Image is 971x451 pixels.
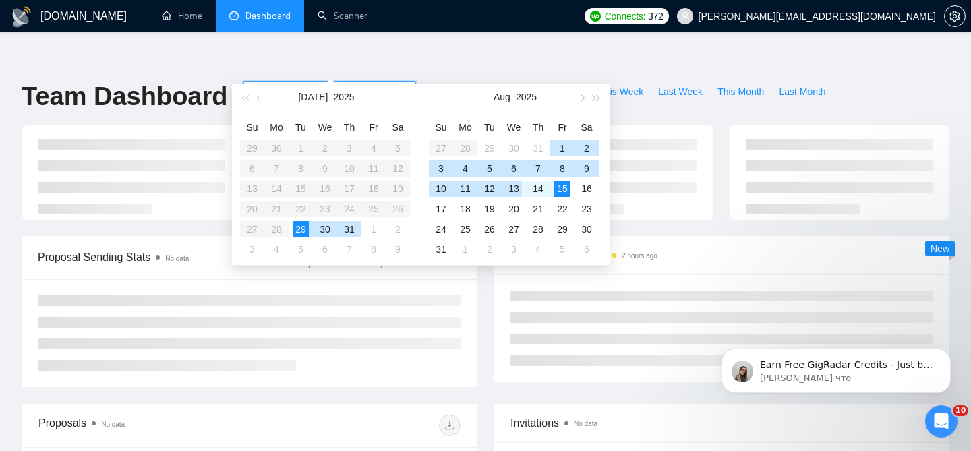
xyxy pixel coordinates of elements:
[554,241,570,258] div: 5
[530,140,546,156] div: 31
[658,84,703,99] span: Last Week
[550,239,575,260] td: 2025-09-05
[953,405,968,416] span: 10
[162,10,202,22] a: homeHome
[550,199,575,219] td: 2025-08-22
[575,199,599,219] td: 2025-08-23
[502,117,526,138] th: We
[433,241,449,258] div: 31
[165,255,189,262] span: No data
[313,219,337,239] td: 2025-07-30
[526,179,550,199] td: 2025-08-14
[433,201,449,217] div: 17
[22,81,227,113] h1: Team Dashboard
[516,84,537,111] button: 2025
[550,179,575,199] td: 2025-08-15
[579,241,595,258] div: 6
[457,160,473,177] div: 4
[931,243,949,254] span: New
[341,241,357,258] div: 7
[317,241,333,258] div: 6
[365,241,382,258] div: 8
[429,219,453,239] td: 2025-08-24
[599,84,643,99] span: This Week
[38,249,309,266] span: Proposal Sending Stats
[575,158,599,179] td: 2025-08-09
[502,219,526,239] td: 2025-08-27
[481,201,498,217] div: 19
[779,84,825,99] span: Last Month
[579,140,595,156] div: 2
[477,138,502,158] td: 2025-07-29
[526,239,550,260] td: 2025-09-04
[526,138,550,158] td: 2025-07-31
[477,219,502,239] td: 2025-08-26
[244,241,260,258] div: 3
[481,140,498,156] div: 29
[453,219,477,239] td: 2025-08-25
[502,239,526,260] td: 2025-09-03
[245,10,291,22] span: Dashboard
[526,219,550,239] td: 2025-08-28
[293,241,309,258] div: 5
[481,160,498,177] div: 5
[554,160,570,177] div: 8
[453,239,477,260] td: 2025-09-01
[453,199,477,219] td: 2025-08-18
[554,201,570,217] div: 22
[530,181,546,197] div: 14
[433,221,449,237] div: 24
[313,239,337,260] td: 2025-08-06
[945,11,965,22] span: setting
[386,219,410,239] td: 2025-08-02
[298,84,328,111] button: [DATE]
[506,181,522,197] div: 13
[554,140,570,156] div: 1
[579,160,595,177] div: 9
[575,219,599,239] td: 2025-08-30
[318,10,367,22] a: searchScanner
[944,5,966,27] button: setting
[481,221,498,237] div: 26
[386,117,410,138] th: Sa
[477,199,502,219] td: 2025-08-19
[429,199,453,219] td: 2025-08-17
[550,219,575,239] td: 2025-08-29
[526,158,550,179] td: 2025-08-07
[550,158,575,179] td: 2025-08-08
[313,117,337,138] th: We
[648,9,663,24] span: 372
[477,158,502,179] td: 2025-08-05
[289,239,313,260] td: 2025-08-05
[701,320,971,415] iframe: Intercom notifications сообщение
[429,158,453,179] td: 2025-08-03
[289,117,313,138] th: Tu
[268,241,285,258] div: 4
[453,179,477,199] td: 2025-08-11
[433,160,449,177] div: 3
[550,138,575,158] td: 2025-08-01
[337,117,361,138] th: Th
[333,84,354,111] button: 2025
[390,241,406,258] div: 9
[579,221,595,237] div: 30
[510,415,933,431] span: Invitations
[11,6,32,28] img: logo
[530,221,546,237] div: 28
[502,179,526,199] td: 2025-08-13
[579,181,595,197] div: 16
[526,117,550,138] th: Th
[506,160,522,177] div: 6
[502,158,526,179] td: 2025-08-06
[680,11,690,21] span: user
[341,221,357,237] div: 31
[337,219,361,239] td: 2025-07-31
[240,117,264,138] th: Su
[457,201,473,217] div: 18
[605,9,645,24] span: Connects:
[477,179,502,199] td: 2025-08-12
[717,84,764,99] span: This Month
[481,181,498,197] div: 12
